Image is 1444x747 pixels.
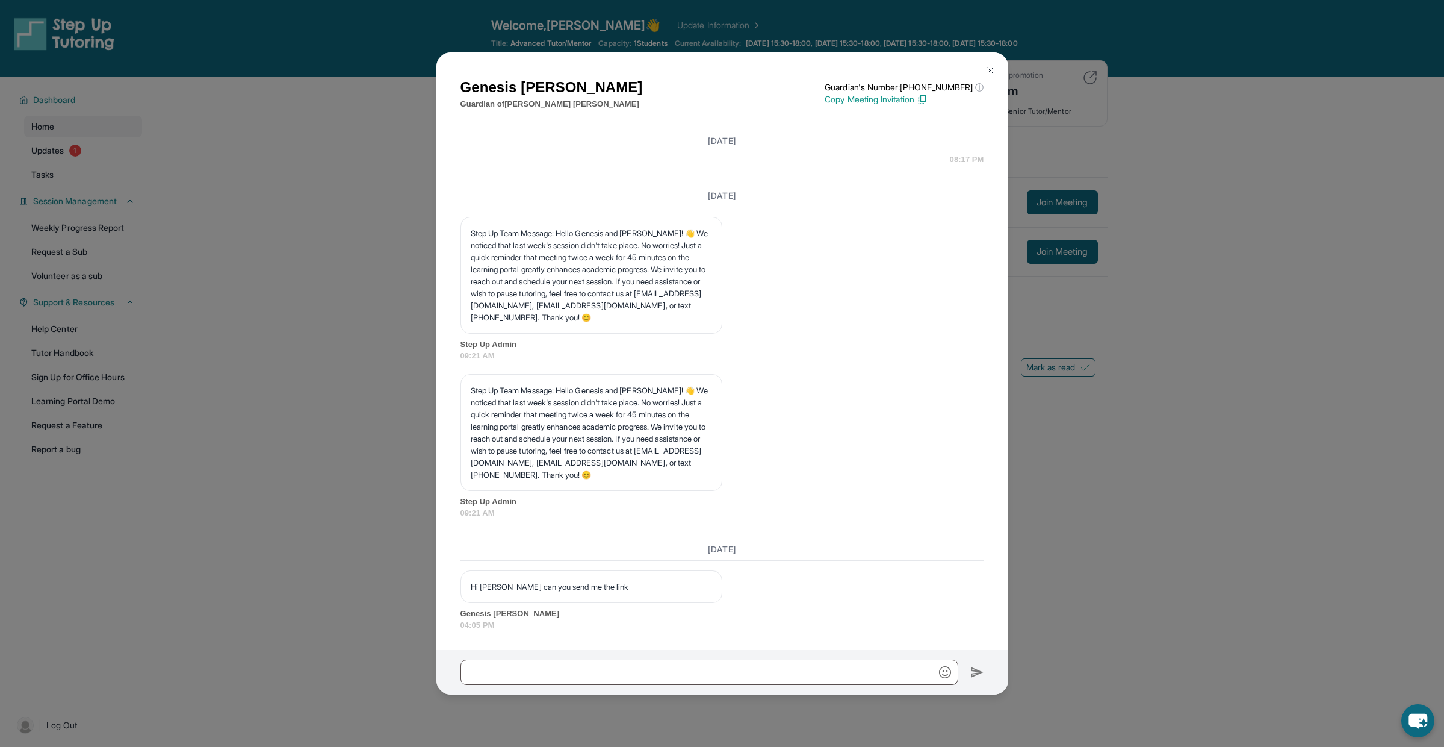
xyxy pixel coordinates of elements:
span: 09:21 AM [460,350,984,362]
p: Step Up Team Message: Hello Genesis and [PERSON_NAME]! 👋 We noticed that last week's session didn... [471,227,712,323]
img: Send icon [970,665,984,680]
span: Step Up Admin [460,339,984,351]
p: Guardian of [PERSON_NAME] [PERSON_NAME] [460,98,643,110]
h3: [DATE] [460,543,984,555]
button: chat-button [1401,704,1434,737]
span: Step Up Admin [460,496,984,508]
p: Hi [PERSON_NAME] can you send me the link [471,581,712,593]
img: Emoji [939,666,951,678]
span: ⓘ [975,81,984,93]
p: Guardian's Number: [PHONE_NUMBER] [825,81,984,93]
span: Genesis [PERSON_NAME] [460,608,984,620]
img: Close Icon [985,66,995,75]
h3: [DATE] [460,135,984,147]
h1: Genesis [PERSON_NAME] [460,77,643,98]
span: 04:05 PM [460,619,984,631]
p: Step Up Team Message: Hello Genesis and [PERSON_NAME]! 👋 We noticed that last week's session didn... [471,384,712,481]
img: Copy Icon [917,94,928,105]
span: 08:17 PM [950,154,984,166]
span: 09:21 AM [460,507,984,519]
h3: [DATE] [460,190,984,202]
p: Copy Meeting Invitation [825,93,984,105]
